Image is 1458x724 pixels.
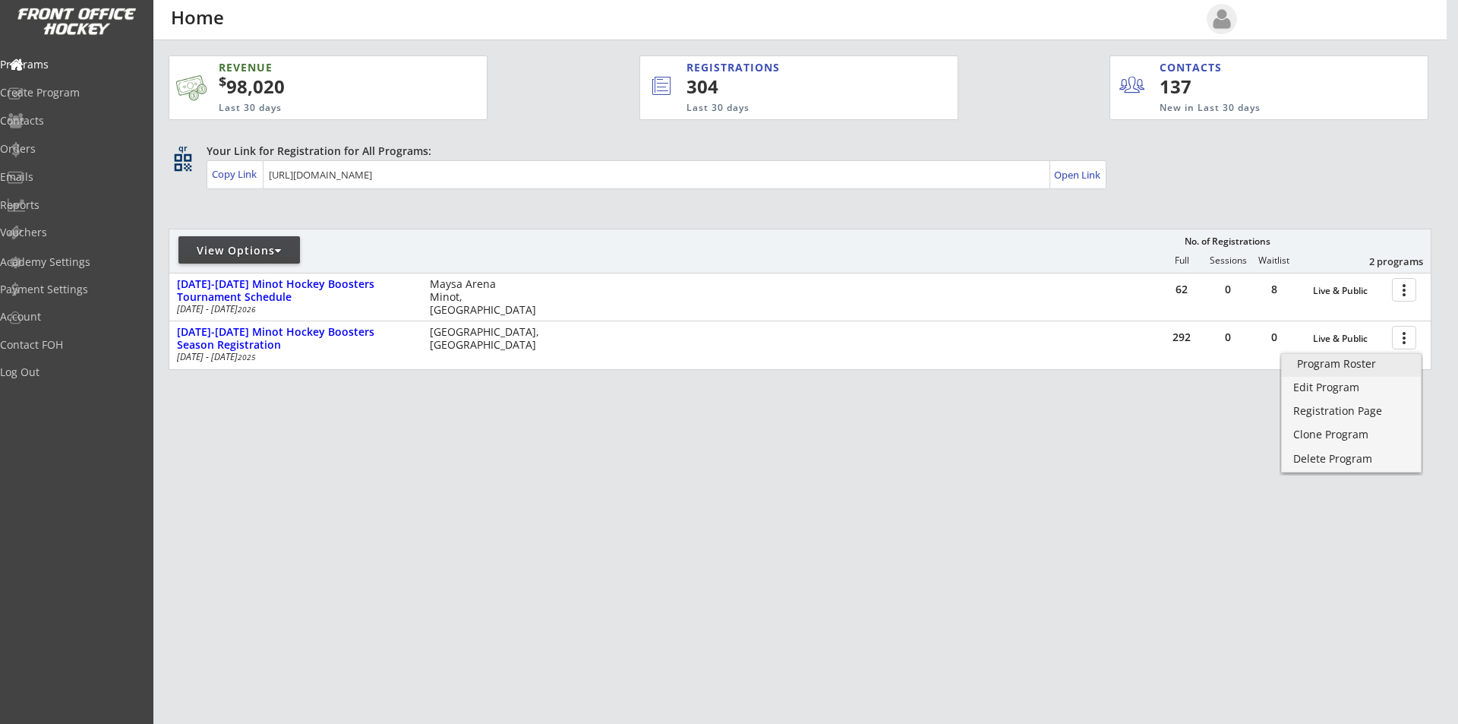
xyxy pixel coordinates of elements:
button: more_vert [1392,326,1416,349]
div: [GEOGRAPHIC_DATA], [GEOGRAPHIC_DATA] [430,326,549,352]
div: [DATE]-[DATE] Minot Hockey Boosters Season Registration [177,326,414,352]
div: Registration Page [1293,406,1409,416]
div: REGISTRATIONS [686,60,887,75]
div: 0 [1205,332,1251,343]
div: Edit Program [1293,382,1409,393]
div: 62 [1159,284,1204,295]
div: qr [173,144,191,153]
div: 0 [1205,284,1251,295]
div: Clone Program [1293,429,1409,440]
div: Live & Public [1313,334,1384,344]
div: Open Link [1054,169,1102,182]
em: 2026 [238,304,256,315]
a: Registration Page [1282,401,1421,424]
div: Full [1159,255,1204,266]
div: Last 30 days [219,102,413,115]
div: New in Last 30 days [1160,102,1357,115]
div: Last 30 days [686,102,895,115]
div: Sessions [1205,255,1251,266]
div: View Options [178,243,300,258]
button: qr_code [172,151,194,174]
div: Copy Link [212,167,260,181]
div: 137 [1160,74,1253,100]
button: more_vert [1392,278,1416,302]
div: Waitlist [1251,255,1296,266]
div: Live & Public [1313,286,1384,296]
div: No. of Registrations [1180,236,1274,247]
div: [DATE]-[DATE] Minot Hockey Boosters Tournament Schedule [177,278,414,304]
a: Open Link [1054,164,1102,185]
div: 304 [686,74,907,100]
div: [DATE] - [DATE] [177,353,409,362]
em: 2025 [238,352,256,362]
div: CONTACTS [1160,60,1229,75]
div: 98,020 [219,74,439,100]
div: REVENUE [219,60,413,75]
div: Delete Program [1293,454,1409,464]
div: [DATE] - [DATE] [177,305,409,314]
div: 0 [1251,332,1297,343]
sup: $ [219,72,226,90]
div: Your Link for Registration for All Programs: [207,144,1384,159]
a: Edit Program [1282,378,1421,400]
div: Maysa Arena Minot, [GEOGRAPHIC_DATA] [430,278,549,316]
div: Program Roster [1297,359,1406,369]
div: 8 [1251,284,1297,295]
div: 2 programs [1344,255,1423,268]
a: Program Roster [1282,354,1421,377]
div: 292 [1159,332,1204,343]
